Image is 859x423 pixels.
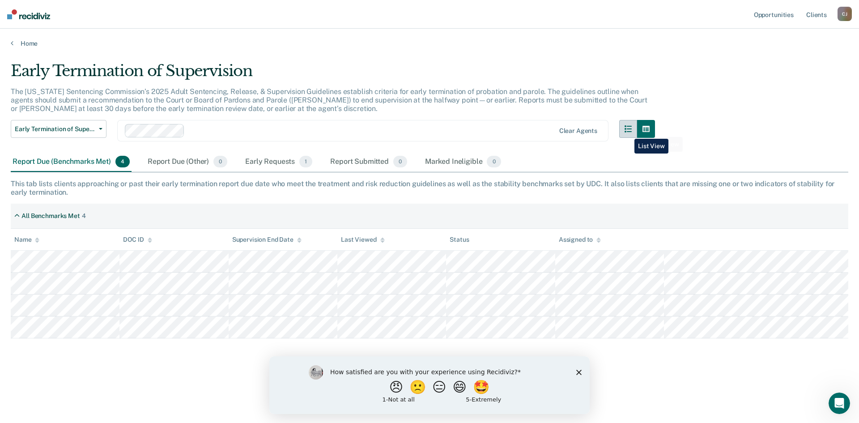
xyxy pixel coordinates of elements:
div: Status [450,236,469,244]
div: Last Viewed [341,236,384,244]
div: Supervision End Date [232,236,302,244]
iframe: Survey by Kim from Recidiviz [269,356,590,414]
div: Report Submitted0 [328,152,409,172]
iframe: Intercom live chat [829,393,850,414]
span: 0 [487,156,501,167]
span: 1 [299,156,312,167]
div: Early Requests1 [243,152,314,172]
div: DOC ID [123,236,152,244]
div: Marked Ineligible0 [423,152,503,172]
div: 4 [82,212,86,220]
button: Early Termination of Supervision [11,120,106,138]
span: 0 [213,156,227,167]
div: Assigned to [559,236,601,244]
span: 0 [393,156,407,167]
div: Clear agents [559,127,597,135]
div: C J [838,7,852,21]
div: All Benchmarks Met4 [11,209,89,223]
div: This tab lists clients approaching or past their early termination report due date who meet the t... [11,179,848,197]
div: Early Termination of Supervision [11,62,655,87]
img: Recidiviz [7,9,50,19]
div: All Benchmarks Met [21,212,80,220]
button: CJ [838,7,852,21]
div: Report Due (Benchmarks Met)4 [11,152,132,172]
div: Name [14,236,39,244]
div: Report Due (Other)0 [146,152,229,172]
a: Home [11,39,848,47]
span: Early Termination of Supervision [15,125,95,133]
span: 4 [115,156,130,167]
p: The [US_STATE] Sentencing Commission’s 2025 Adult Sentencing, Release, & Supervision Guidelines e... [11,87,647,113]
